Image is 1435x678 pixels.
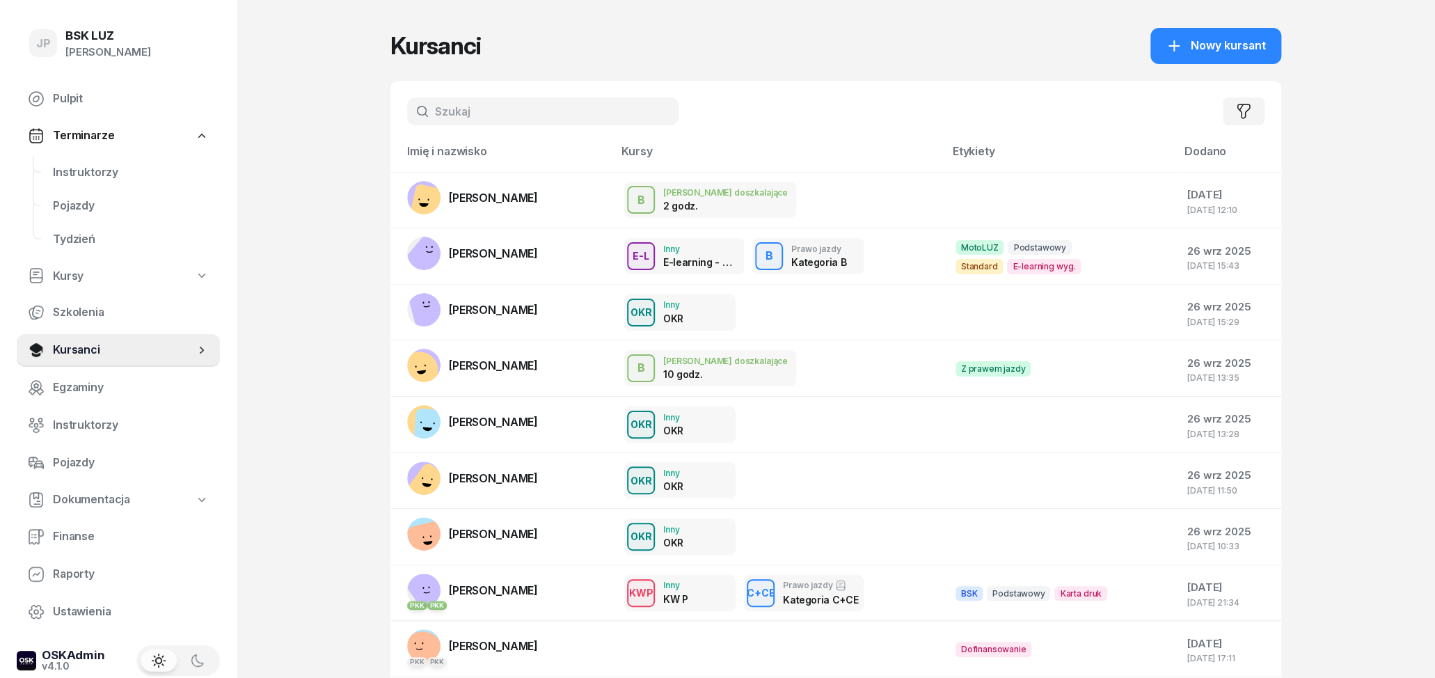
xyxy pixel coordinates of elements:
[449,471,538,485] span: [PERSON_NAME]
[17,82,220,116] a: Pulpit
[407,601,427,610] div: PKK
[627,466,655,494] button: OKR
[17,484,220,516] a: Dokumentacja
[1008,240,1071,255] span: Podstawowy
[53,127,114,145] span: Terminarze
[625,416,658,433] div: OKR
[17,333,220,367] a: Kursanci
[390,142,613,172] th: Imię i nazwisko
[42,156,220,189] a: Instruktorzy
[42,661,105,671] div: v4.1.0
[407,349,538,382] a: [PERSON_NAME]
[1007,259,1081,274] span: E-learning wyg.
[1191,37,1266,55] span: Nowy kursant
[627,354,655,382] button: B
[53,303,209,322] span: Szkolenia
[1187,635,1270,653] div: [DATE]
[663,593,688,605] div: KW P
[987,586,1050,601] span: Podstawowy
[407,237,538,270] a: [PERSON_NAME]
[17,558,220,591] a: Raporty
[663,244,736,253] div: Inny
[1187,654,1270,663] div: [DATE] 17:11
[17,595,220,629] a: Ustawienia
[1187,317,1270,326] div: [DATE] 15:29
[627,523,655,551] button: OKR
[627,186,655,214] button: B
[625,303,658,321] div: OKR
[944,142,1176,172] th: Etykiety
[663,256,736,268] div: E-learning - 90 dni
[663,313,683,324] div: OKR
[407,293,538,326] a: [PERSON_NAME]
[663,356,788,365] div: [PERSON_NAME] doszkalające
[1187,373,1270,382] div: [DATE] 13:35
[741,584,781,601] div: C+CE
[791,244,846,253] div: Prawo jazdy
[53,603,209,621] span: Ustawienia
[1187,298,1270,316] div: 26 wrz 2025
[1187,261,1270,270] div: [DATE] 15:43
[53,565,209,583] span: Raporty
[1187,205,1270,214] div: [DATE] 12:10
[624,584,659,601] div: KWP
[53,528,209,546] span: Finanse
[53,230,209,249] span: Tydzień
[42,189,220,223] a: Pojazdy
[407,657,427,666] div: PKK
[17,371,220,404] a: Egzaminy
[1187,523,1270,541] div: 26 wrz 2025
[449,639,538,653] span: [PERSON_NAME]
[663,368,736,380] div: 10 godz.
[53,197,209,215] span: Pojazdy
[17,520,220,553] a: Finanse
[449,246,538,260] span: [PERSON_NAME]
[1054,586,1107,601] span: Karta druk
[36,38,51,49] span: JP
[627,299,655,326] button: OKR
[755,242,783,270] button: B
[449,191,538,205] span: [PERSON_NAME]
[407,574,538,607] a: PKKPKK[PERSON_NAME]
[627,242,655,270] button: E-L
[783,580,855,591] div: Prawo jazdy
[956,586,983,601] span: BSK
[53,491,130,509] span: Dokumentacja
[663,468,683,478] div: Inny
[427,657,447,666] div: PKK
[407,405,538,439] a: [PERSON_NAME]
[663,525,683,534] div: Inny
[17,409,220,442] a: Instruktorzy
[42,223,220,256] a: Tydzień
[53,454,209,472] span: Pojazdy
[53,379,209,397] span: Egzaminy
[627,411,655,439] button: OKR
[407,462,538,495] a: [PERSON_NAME]
[53,90,209,108] span: Pulpit
[956,240,1004,255] span: MotoLUZ
[427,601,447,610] div: PKK
[1187,410,1270,428] div: 26 wrz 2025
[956,642,1032,656] span: Dofinansowanie
[663,537,683,549] div: OKR
[53,416,209,434] span: Instruktorzy
[1187,354,1270,372] div: 26 wrz 2025
[449,583,538,597] span: [PERSON_NAME]
[1176,142,1281,172] th: Dodano
[17,296,220,329] a: Szkolenia
[1187,429,1270,439] div: [DATE] 13:28
[627,579,655,607] button: KWP
[1187,466,1270,484] div: 26 wrz 2025
[449,303,538,317] span: [PERSON_NAME]
[53,164,209,182] span: Instruktorzy
[632,356,651,380] div: B
[625,472,658,489] div: OKR
[407,97,679,125] input: Szukaj
[663,300,683,309] div: Inny
[65,43,151,61] div: [PERSON_NAME]
[956,259,1004,274] span: Standard
[663,581,688,590] div: Inny
[632,189,651,212] div: B
[53,267,84,285] span: Kursy
[1187,578,1270,597] div: [DATE]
